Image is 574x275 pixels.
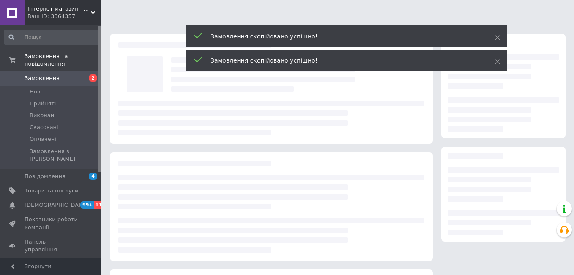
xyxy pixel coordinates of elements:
[25,187,78,195] span: Товари та послуги
[80,201,94,209] span: 99+
[27,5,91,13] span: Інтернет магазин товарів для риболовлі Fishermen
[30,100,56,107] span: Прийняті
[30,112,56,119] span: Виконані
[30,124,58,131] span: Скасовані
[94,201,104,209] span: 11
[25,173,66,180] span: Повідомлення
[210,56,473,65] div: Замовлення скопійовано успішно!
[27,13,101,20] div: Ваш ID: 3364357
[89,173,97,180] span: 4
[25,238,78,253] span: Панель управління
[25,201,87,209] span: [DEMOGRAPHIC_DATA]
[89,74,97,82] span: 2
[210,32,473,41] div: Замовлення скопійовано успішно!
[25,216,78,231] span: Показники роботи компанії
[30,135,56,143] span: Оплачені
[30,148,99,163] span: Замовлення з [PERSON_NAME]
[30,88,42,96] span: Нові
[4,30,100,45] input: Пошук
[25,74,60,82] span: Замовлення
[25,52,101,68] span: Замовлення та повідомлення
